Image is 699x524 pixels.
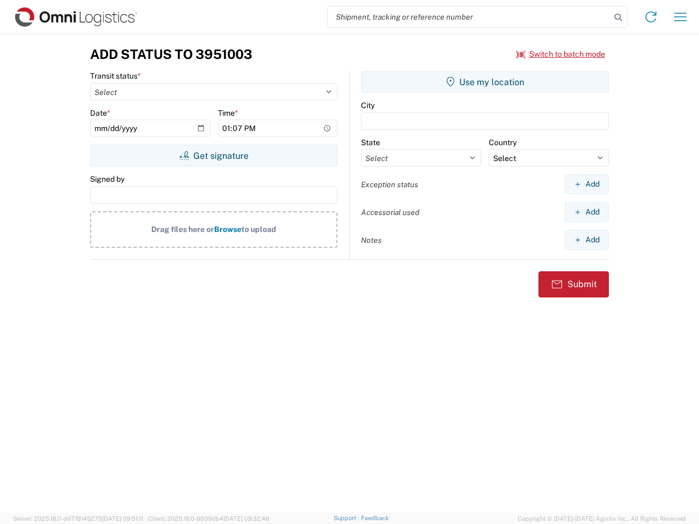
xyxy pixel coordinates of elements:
[361,71,609,93] button: Use my location
[518,514,686,523] span: Copyright © [DATE]-[DATE] Agistix Inc., All Rights Reserved
[151,225,214,234] span: Drag files here or
[223,515,269,522] span: [DATE] 09:32:48
[516,45,605,63] button: Switch to batch mode
[361,515,389,521] a: Feedback
[241,225,276,234] span: to upload
[361,138,380,147] label: State
[90,108,110,118] label: Date
[218,108,238,118] label: Time
[565,202,609,222] button: Add
[361,235,382,245] label: Notes
[565,174,609,194] button: Add
[538,271,609,297] button: Submit
[214,225,241,234] span: Browse
[361,100,375,110] label: City
[361,180,418,189] label: Exception status
[328,7,611,27] input: Shipment, tracking or reference number
[13,515,143,522] span: Server: 2025.18.0-dd719145275
[565,230,609,250] button: Add
[102,515,143,522] span: [DATE] 09:51:11
[148,515,269,522] span: Client: 2025.18.0-9839db4
[90,174,125,184] label: Signed by
[90,46,252,62] h3: Add Status to 3951003
[334,515,361,521] a: Support
[361,207,419,217] label: Accessorial used
[90,71,141,81] label: Transit status
[489,138,517,147] label: Country
[90,145,337,166] button: Get signature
